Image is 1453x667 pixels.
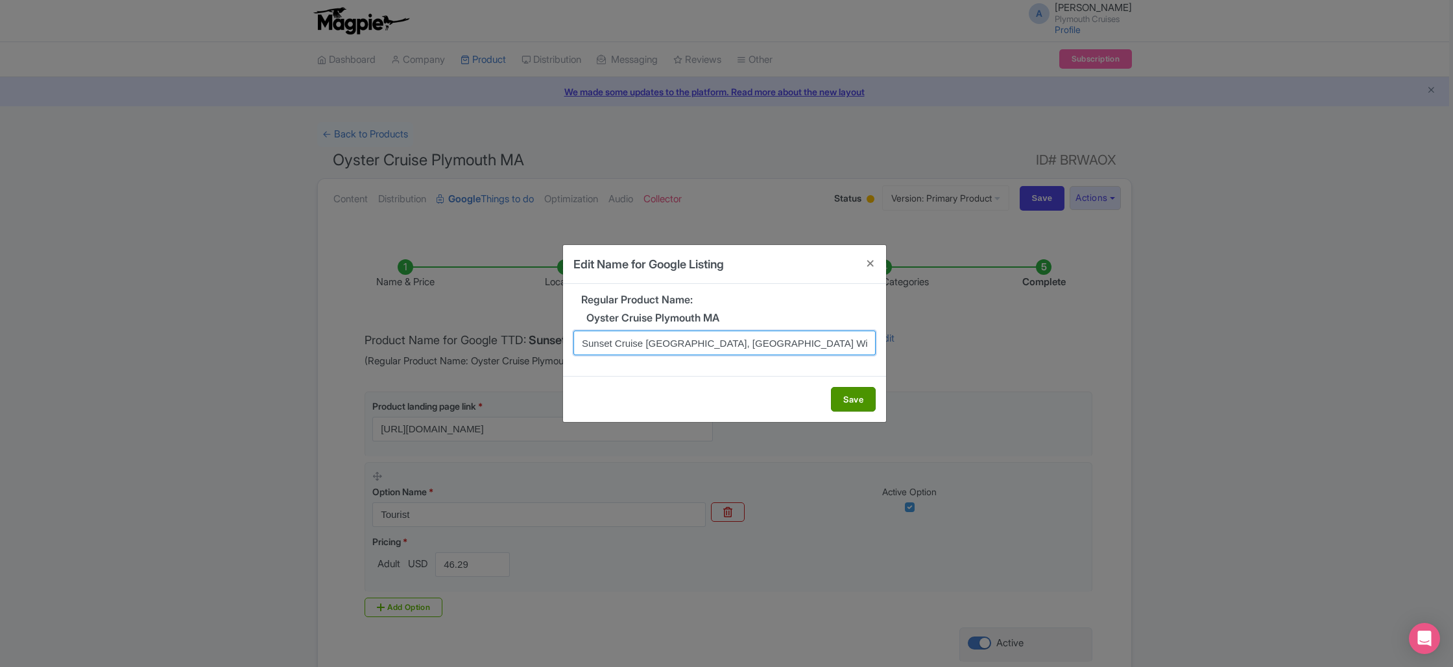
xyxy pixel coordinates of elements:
[573,294,876,306] h5: Regular Product Name:
[1409,623,1440,654] div: Open Intercom Messenger
[573,312,876,324] h5: Oyster Cruise Plymouth MA
[573,255,724,273] h4: Edit Name for Google Listing
[831,387,876,412] button: Save
[855,245,886,282] button: Close
[573,331,876,355] input: Name for Product on Google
